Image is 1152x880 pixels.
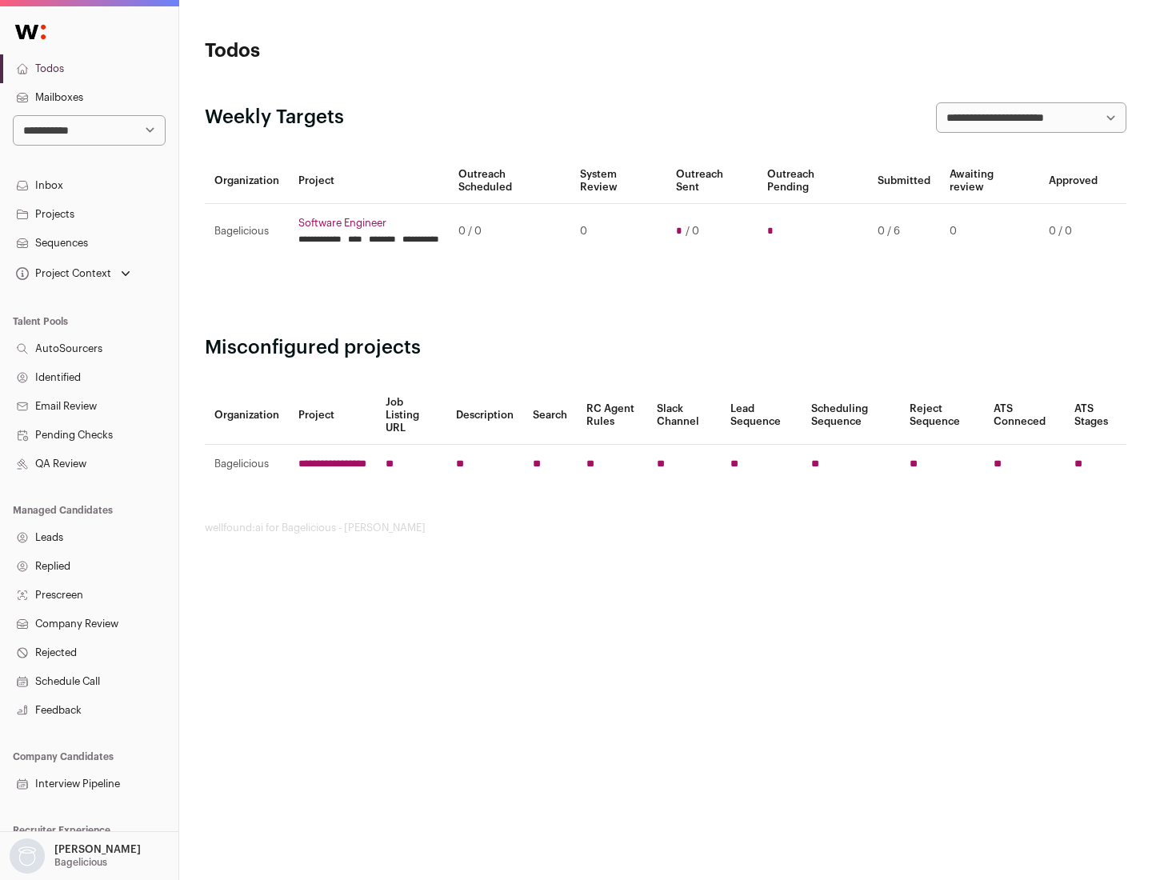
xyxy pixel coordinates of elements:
[205,204,289,259] td: Bagelicious
[54,843,141,856] p: [PERSON_NAME]
[6,838,144,874] button: Open dropdown
[449,204,570,259] td: 0 / 0
[686,225,699,238] span: / 0
[666,158,758,204] th: Outreach Sent
[802,386,900,445] th: Scheduling Sequence
[900,386,985,445] th: Reject Sequence
[984,386,1064,445] th: ATS Conneced
[758,158,867,204] th: Outreach Pending
[647,386,721,445] th: Slack Channel
[10,838,45,874] img: nopic.png
[523,386,577,445] th: Search
[570,204,666,259] td: 0
[205,158,289,204] th: Organization
[205,386,289,445] th: Organization
[570,158,666,204] th: System Review
[205,38,512,64] h1: Todos
[1065,386,1126,445] th: ATS Stages
[205,522,1126,534] footer: wellfound:ai for Bagelicious - [PERSON_NAME]
[446,386,523,445] th: Description
[449,158,570,204] th: Outreach Scheduled
[868,158,940,204] th: Submitted
[6,16,54,48] img: Wellfound
[298,217,439,230] a: Software Engineer
[1039,158,1107,204] th: Approved
[721,386,802,445] th: Lead Sequence
[13,267,111,280] div: Project Context
[577,386,646,445] th: RC Agent Rules
[13,262,134,285] button: Open dropdown
[54,856,107,869] p: Bagelicious
[205,445,289,484] td: Bagelicious
[940,158,1039,204] th: Awaiting review
[940,204,1039,259] td: 0
[289,386,376,445] th: Project
[868,204,940,259] td: 0 / 6
[1039,204,1107,259] td: 0 / 0
[289,158,449,204] th: Project
[376,386,446,445] th: Job Listing URL
[205,105,344,130] h2: Weekly Targets
[205,335,1126,361] h2: Misconfigured projects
